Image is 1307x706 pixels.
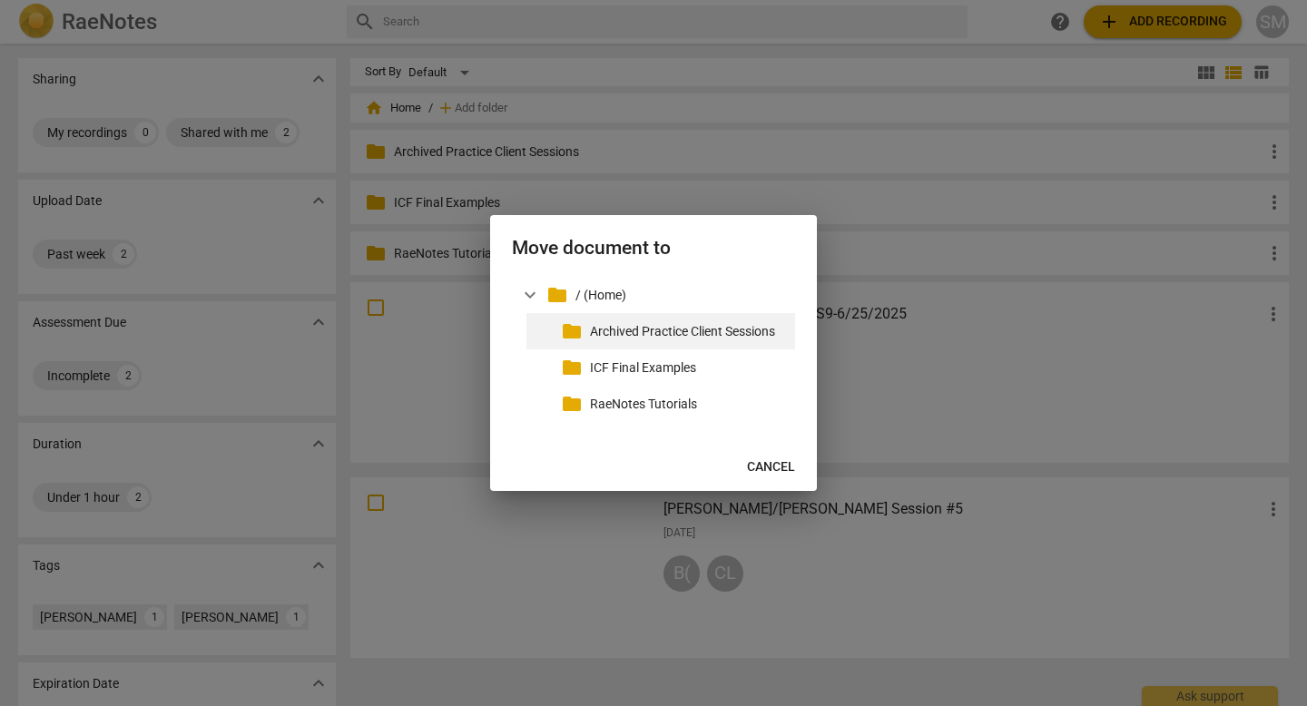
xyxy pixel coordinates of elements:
[561,357,583,378] span: folder
[590,358,788,378] p: ICF Final Examples
[732,451,810,484] button: Cancel
[575,286,788,305] p: / (Home)
[519,284,541,306] span: expand_more
[747,458,795,476] span: Cancel
[590,395,788,414] p: RaeNotes Tutorials
[512,237,795,260] h2: Move document to
[590,322,788,341] p: Archived Practice Client Sessions
[546,284,568,306] span: folder
[561,320,583,342] span: folder
[561,393,583,415] span: folder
